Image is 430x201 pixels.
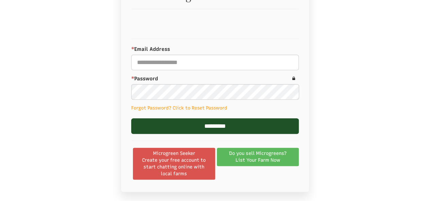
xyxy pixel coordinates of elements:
a: Microgreen SeekerCreate your free account to start chatting online with local farms [133,148,215,180]
iframe: Sign in with Google Button [128,15,207,30]
a: Forgot Password? Click to Reset Password [131,105,227,110]
a: Do you sell Microgreens?List Your Farm Now [217,148,299,166]
label: Email Address [131,46,299,53]
span: List Your Farm Now [236,157,280,164]
label: Password [131,75,299,82]
span: Create your free account to start chatting online with local farms [137,157,211,177]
